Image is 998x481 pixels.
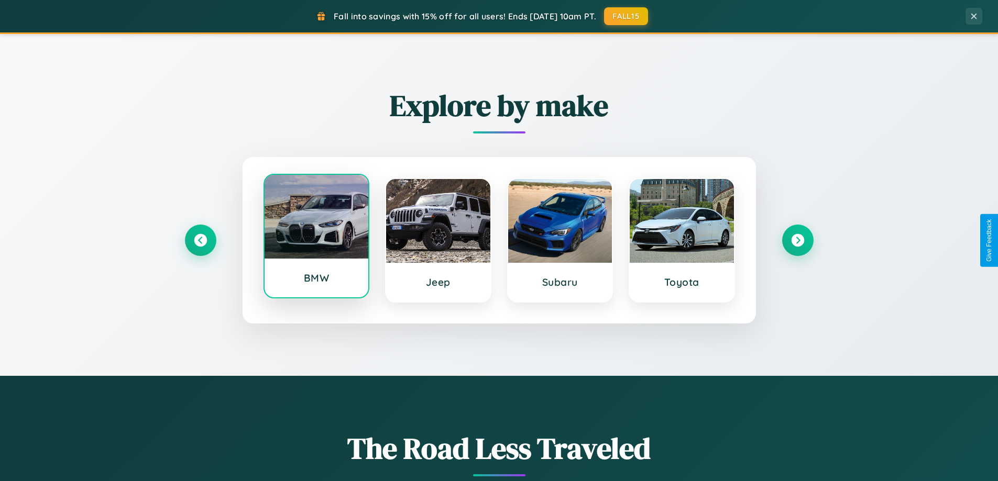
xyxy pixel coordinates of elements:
[604,7,648,25] button: FALL15
[640,276,723,288] h3: Toyota
[334,11,596,21] span: Fall into savings with 15% off for all users! Ends [DATE] 10am PT.
[185,428,814,468] h1: The Road Less Traveled
[185,85,814,126] h2: Explore by make
[985,219,993,262] div: Give Feedback
[397,276,480,288] h3: Jeep
[275,272,358,284] h3: BMW
[519,276,602,288] h3: Subaru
